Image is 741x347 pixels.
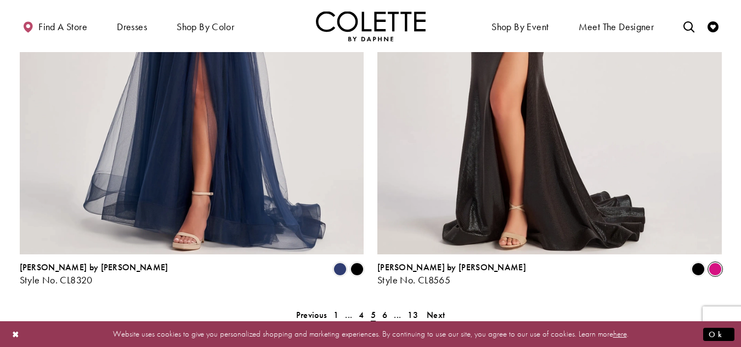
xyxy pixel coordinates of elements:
span: [PERSON_NAME] by [PERSON_NAME] [20,261,168,273]
span: Shop By Event [491,21,548,32]
a: Toggle search [681,11,697,41]
span: ... [394,309,401,321]
span: [PERSON_NAME] by [PERSON_NAME] [377,261,526,273]
img: Colette by Daphne [316,11,426,41]
a: ... [342,307,355,323]
a: 4 [355,307,367,323]
span: Shop By Event [489,11,551,41]
span: Style No. CL8320 [20,274,93,286]
span: Current page [367,307,379,323]
span: Meet the designer [579,21,654,32]
a: ... [391,307,404,323]
span: 6 [382,309,387,321]
button: Submit Dialog [703,327,734,341]
span: 5 [371,309,376,321]
a: 1 [330,307,342,323]
i: Black [692,263,705,276]
i: Navy Blue [333,263,347,276]
span: Shop by color [177,21,234,32]
div: Colette by Daphne Style No. CL8565 [377,263,526,286]
a: Next Page [423,307,448,323]
p: Website uses cookies to give you personalized shopping and marketing experiences. By continuing t... [79,327,662,342]
a: 13 [404,307,421,323]
span: 4 [359,309,364,321]
i: Fuchsia [709,263,722,276]
span: 1 [333,309,338,321]
span: Previous [296,309,327,321]
span: Dresses [114,11,150,41]
a: here [613,328,627,339]
a: Prev Page [293,307,330,323]
i: Black [350,263,364,276]
button: Close Dialog [7,325,25,344]
span: Dresses [117,21,147,32]
a: Meet the designer [576,11,657,41]
div: Colette by Daphne Style No. CL8320 [20,263,168,286]
span: ... [345,309,352,321]
a: Check Wishlist [705,11,721,41]
span: Find a store [38,21,87,32]
span: Next [427,309,445,321]
a: 6 [379,307,391,323]
a: Find a store [20,11,90,41]
a: Visit Home Page [316,11,426,41]
span: 13 [408,309,418,321]
span: Shop by color [174,11,237,41]
span: Style No. CL8565 [377,274,450,286]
